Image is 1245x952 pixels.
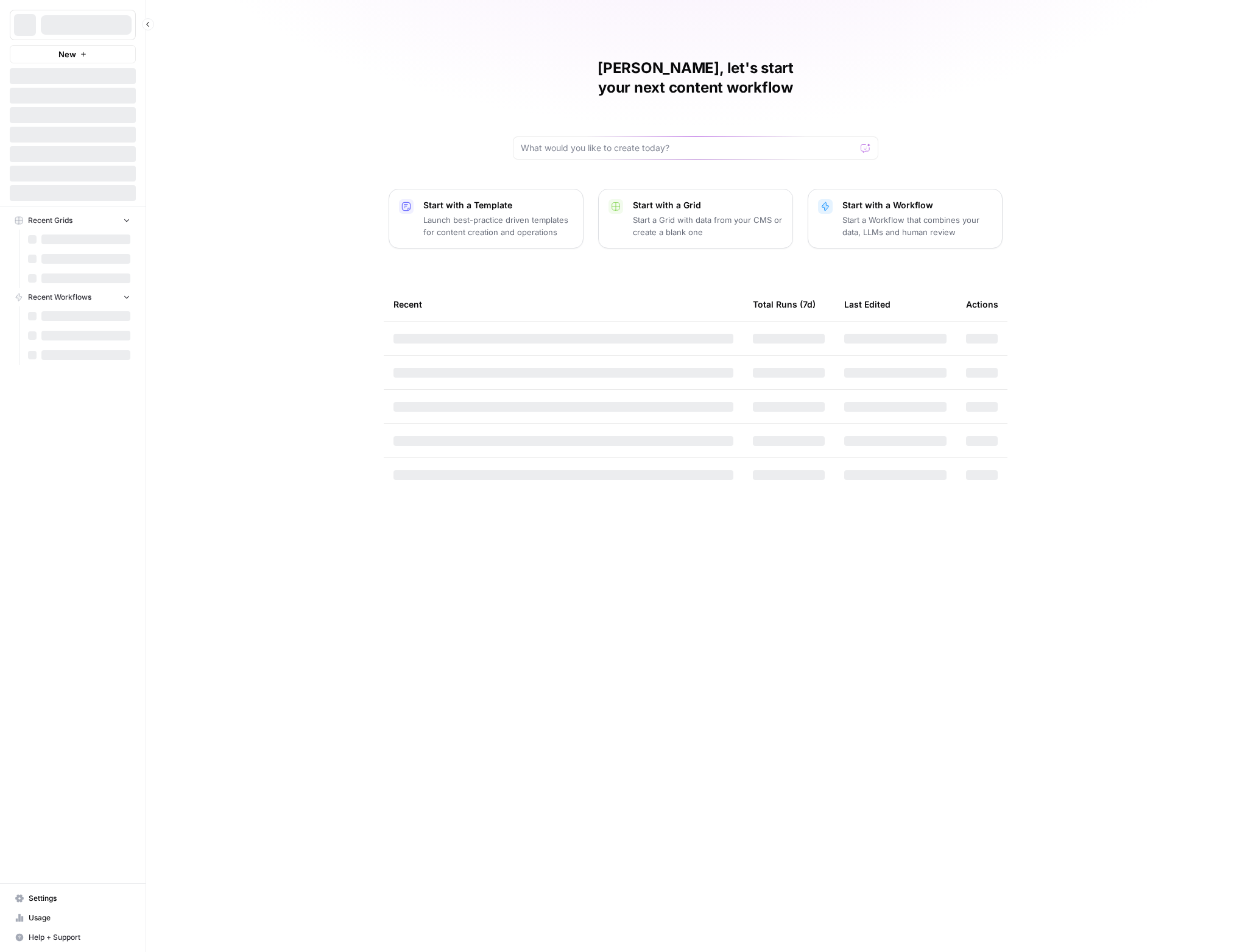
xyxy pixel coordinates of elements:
p: Start a Workflow that combines your data, LLMs and human review [842,214,992,238]
span: Usage [29,912,130,923]
p: Start a Grid with data from your CMS or create a blank one [633,214,783,238]
div: Recent [393,287,733,321]
button: Start with a TemplateLaunch best-practice driven templates for content creation and operations [389,189,584,249]
span: Help + Support [29,932,130,943]
input: What would you like to create today? [521,142,856,154]
div: Last Edited [844,287,891,321]
button: Help + Support [10,928,136,947]
span: Settings [29,893,130,904]
p: Start with a Workflow [842,199,992,211]
div: Actions [966,287,998,321]
h1: [PERSON_NAME], let's start your next content workflow [513,58,878,97]
button: Recent Grids [10,211,136,230]
a: Settings [10,889,136,908]
a: Usage [10,908,136,928]
button: Start with a WorkflowStart a Workflow that combines your data, LLMs and human review [808,189,1003,249]
button: New [10,45,136,63]
span: Recent Grids [28,215,72,226]
button: Start with a GridStart a Grid with data from your CMS or create a blank one [598,189,793,249]
span: New [58,48,76,60]
p: Start with a Template [423,199,573,211]
button: Recent Workflows [10,288,136,306]
span: Recent Workflows [28,292,91,303]
p: Start with a Grid [633,199,783,211]
div: Total Runs (7d) [753,287,816,321]
p: Launch best-practice driven templates for content creation and operations [423,214,573,238]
